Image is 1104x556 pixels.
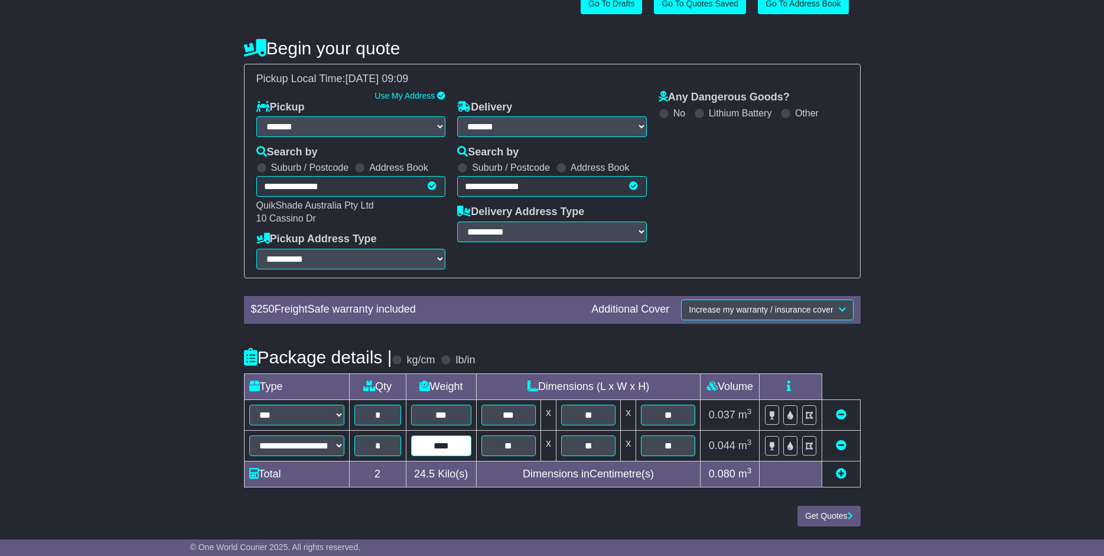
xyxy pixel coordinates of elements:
[673,108,685,119] label: No
[571,162,630,173] label: Address Book
[369,162,428,173] label: Address Book
[747,407,752,416] sup: 3
[256,213,316,223] span: 10 Cassino Dr
[659,91,790,104] label: Any Dangerous Goods?
[689,305,833,314] span: Increase my warranty / insurance cover
[457,146,519,159] label: Search by
[709,108,772,119] label: Lithium Battery
[795,108,819,119] label: Other
[190,542,361,552] span: © One World Courier 2025. All rights reserved.
[836,440,846,451] a: Remove this item
[455,354,475,367] label: lb/in
[346,73,409,84] span: [DATE] 09:09
[271,162,349,173] label: Suburb / Postcode
[540,399,556,430] td: x
[621,430,636,461] td: x
[349,461,406,487] td: 2
[738,468,752,480] span: m
[244,373,349,399] td: Type
[836,468,846,480] a: Add new item
[585,303,675,316] div: Additional Cover
[244,347,392,367] h4: Package details |
[540,430,556,461] td: x
[476,461,701,487] td: Dimensions in Centimetre(s)
[406,373,476,399] td: Weight
[797,506,861,526] button: Get Quotes
[406,461,476,487] td: Kilo(s)
[257,303,275,315] span: 250
[621,399,636,430] td: x
[374,91,435,100] a: Use My Address
[256,200,374,210] span: QuikShade Australia Pty Ltd
[472,162,550,173] label: Suburb / Postcode
[349,373,406,399] td: Qty
[244,461,349,487] td: Total
[738,409,752,421] span: m
[406,354,435,367] label: kg/cm
[709,409,735,421] span: 0.037
[701,373,760,399] td: Volume
[245,303,586,316] div: $ FreightSafe warranty included
[250,73,854,86] div: Pickup Local Time:
[256,101,305,114] label: Pickup
[709,440,735,451] span: 0.044
[244,38,861,58] h4: Begin your quote
[457,101,512,114] label: Delivery
[414,468,435,480] span: 24.5
[747,438,752,447] sup: 3
[738,440,752,451] span: m
[457,206,584,219] label: Delivery Address Type
[681,300,853,320] button: Increase my warranty / insurance cover
[256,146,318,159] label: Search by
[709,468,735,480] span: 0.080
[836,409,846,421] a: Remove this item
[256,233,377,246] label: Pickup Address Type
[747,466,752,475] sup: 3
[476,373,701,399] td: Dimensions (L x W x H)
